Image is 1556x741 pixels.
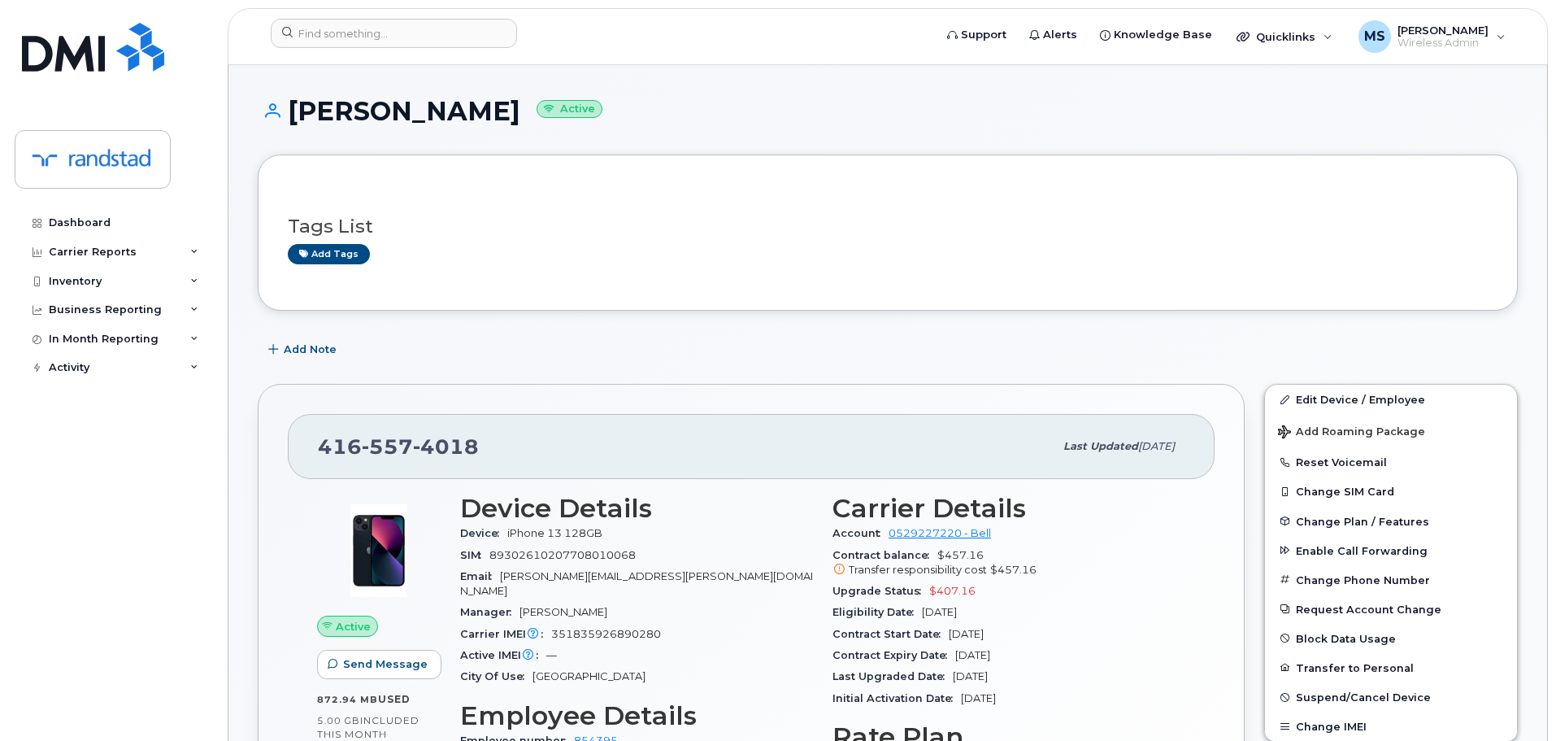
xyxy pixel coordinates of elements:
[1296,691,1431,704] span: Suspend/Cancel Device
[1278,425,1425,441] span: Add Roaming Package
[832,549,1185,578] span: $457.16
[460,549,489,561] span: SIM
[1089,19,1224,51] a: Knowledge Base
[832,606,922,618] span: Eligibility Date
[330,502,428,599] img: image20231002-3703462-1ig824h.jpeg
[284,342,337,357] span: Add Note
[317,694,378,705] span: 872.94 MB
[1043,27,1077,43] span: Alerts
[1347,20,1517,53] div: Matthew Shuster
[288,244,370,264] a: Add tags
[317,650,441,679] button: Send Message
[460,670,532,682] span: City Of Use
[922,606,957,618] span: [DATE]
[1265,565,1517,595] button: Change Phone Number
[832,670,953,682] span: Last Upgraded Date
[1265,447,1517,477] button: Reset Voicemail
[343,656,428,672] span: Send Message
[413,434,479,459] span: 4018
[1364,27,1385,46] span: MS
[1018,19,1089,51] a: Alerts
[955,649,990,661] span: [DATE]
[832,692,961,704] span: Initial Activation Date
[546,649,557,661] span: —
[460,494,813,523] h3: Device Details
[961,27,1006,43] span: Support
[832,527,889,539] span: Account
[1265,624,1517,653] button: Block Data Usage
[832,628,949,640] span: Contract Start Date
[258,97,1518,125] h1: [PERSON_NAME]
[336,619,371,634] span: Active
[1296,515,1429,527] span: Change Plan / Features
[953,670,988,682] span: [DATE]
[1256,30,1315,43] span: Quicklinks
[1265,385,1517,414] a: Edit Device / Employee
[1265,536,1517,565] button: Enable Call Forwarding
[1265,595,1517,624] button: Request Account Change
[1265,477,1517,506] button: Change SIM Card
[889,527,991,539] a: 0529227220 - Bell
[362,434,413,459] span: 557
[832,494,1185,523] h3: Carrier Details
[460,628,551,640] span: Carrier IMEI
[317,715,360,726] span: 5.00 GB
[832,649,955,661] span: Contract Expiry Date
[519,606,607,618] span: [PERSON_NAME]
[1265,682,1517,712] button: Suspend/Cancel Device
[460,701,813,730] h3: Employee Details
[537,100,602,119] small: Active
[1265,507,1517,536] button: Change Plan / Features
[258,335,350,364] button: Add Note
[1225,20,1344,53] div: Quicklinks
[460,570,500,582] span: Email
[1265,653,1517,682] button: Transfer to Personal
[929,585,976,597] span: $407.16
[936,19,1018,51] a: Support
[1138,440,1175,452] span: [DATE]
[1296,544,1428,556] span: Enable Call Forwarding
[460,570,813,597] span: [PERSON_NAME][EMAIL_ADDRESS][PERSON_NAME][DOMAIN_NAME]
[1265,414,1517,447] button: Add Roaming Package
[1397,24,1489,37] span: [PERSON_NAME]
[832,549,937,561] span: Contract balance
[507,527,602,539] span: iPhone 13 128GB
[378,693,411,705] span: used
[961,692,996,704] span: [DATE]
[460,606,519,618] span: Manager
[489,549,636,561] span: 89302610207708010068
[1063,440,1138,452] span: Last updated
[832,585,929,597] span: Upgrade Status
[460,649,546,661] span: Active IMEI
[271,19,517,48] input: Find something...
[551,628,661,640] span: 351835926890280
[990,564,1037,576] span: $457.16
[460,527,507,539] span: Device
[317,714,419,741] span: included this month
[532,670,645,682] span: [GEOGRAPHIC_DATA]
[318,434,479,459] span: 416
[288,216,1488,237] h3: Tags List
[849,564,987,576] span: Transfer responsibility cost
[1265,712,1517,741] button: Change IMEI
[1397,37,1489,50] span: Wireless Admin
[949,628,984,640] span: [DATE]
[1114,27,1212,43] span: Knowledge Base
